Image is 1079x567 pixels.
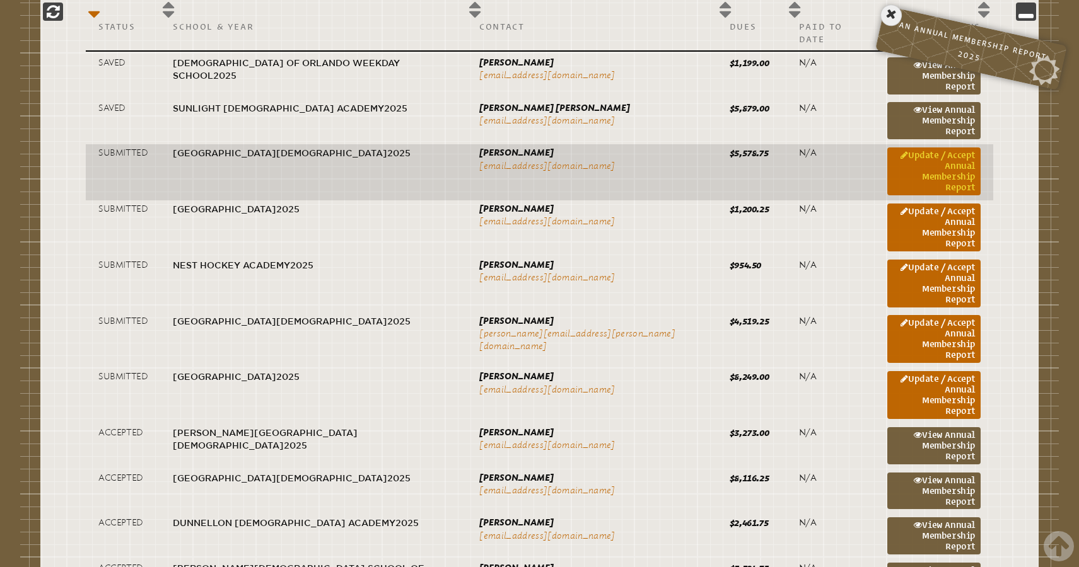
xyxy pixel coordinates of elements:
[173,370,454,383] p: [GEOGRAPHIC_DATA] 2025
[730,315,774,328] p: 4,519.25
[887,57,981,94] a: View Annual Membership Report
[887,472,981,510] a: View Annual Membership Report
[173,147,454,159] p: [GEOGRAPHIC_DATA][DEMOGRAPHIC_DATA] 2025
[799,517,862,529] p: N/A
[479,115,615,126] a: [EMAIL_ADDRESS][DOMAIN_NAME]
[173,20,454,33] p: School & Year
[730,259,774,272] p: 954.50
[98,315,148,328] p: Submitted
[173,259,454,272] p: Nest Hockey Academy 2025
[479,517,554,528] span: [PERSON_NAME]
[799,102,862,115] p: N/A
[98,102,148,115] p: Saved
[799,315,862,328] p: N/A
[887,203,981,251] a: Update / Accept Annual Membership Report
[887,315,981,363] a: Update / Accept Annual Membership Report
[479,260,554,270] span: [PERSON_NAME]
[799,20,862,45] p: Paid to Date
[479,485,615,496] a: [EMAIL_ADDRESS][DOMAIN_NAME]
[479,216,615,227] a: [EMAIL_ADDRESS][DOMAIN_NAME]
[173,472,454,484] p: [GEOGRAPHIC_DATA][DEMOGRAPHIC_DATA] 2025
[730,57,774,69] p: 1,199.00
[98,427,148,439] p: Accepted
[887,427,981,464] a: View Annual Membership Report
[479,272,615,283] a: [EMAIL_ADDRESS][DOMAIN_NAME]
[730,203,774,215] p: 1,200.25
[875,6,1068,90] div: granada-day-school-annual-membership-report-2025
[730,370,774,383] p: 8,249.00
[479,440,615,450] a: [EMAIL_ADDRESS][DOMAIN_NAME]
[730,472,774,484] p: 8,116.25
[730,20,774,33] p: Dues
[479,57,554,68] span: [PERSON_NAME]
[98,57,148,69] p: Saved
[173,203,454,215] p: [GEOGRAPHIC_DATA] 2025
[173,315,454,328] p: [GEOGRAPHIC_DATA][DEMOGRAPHIC_DATA] 2025
[887,260,981,307] a: Update / Accept Annual Membership Report
[479,530,615,541] a: [EMAIL_ADDRESS][DOMAIN_NAME]
[479,161,615,171] a: [EMAIL_ADDRESS][DOMAIN_NAME]
[479,203,554,214] span: [PERSON_NAME]
[98,203,148,215] p: Submitted
[799,259,862,272] p: N/A
[479,70,615,81] a: [EMAIL_ADDRESS][DOMAIN_NAME]
[730,427,774,439] p: 3,273.00
[173,102,454,115] p: Sunlight [DEMOGRAPHIC_DATA] Academy 2025
[479,472,554,483] span: [PERSON_NAME]
[884,14,1058,81] p: An Annual Membership Report 2025
[479,384,615,395] a: [EMAIL_ADDRESS][DOMAIN_NAME]
[799,427,862,439] p: N/A
[887,147,981,195] a: Update / Accept Annual Membership Report
[98,259,148,272] p: Submitted
[887,102,981,139] a: View Annual Membership Report
[887,517,981,554] a: View Annual Membership Report
[479,371,554,382] span: [PERSON_NAME]
[479,316,554,326] span: [PERSON_NAME]
[479,20,704,33] p: Contact
[887,371,981,419] a: Update / Accept Annual Membership Report
[730,102,774,115] p: 5,879.00
[730,147,774,159] p: 5,578.75
[98,472,148,484] p: Accepted
[173,427,454,452] p: [PERSON_NAME][GEOGRAPHIC_DATA][DEMOGRAPHIC_DATA] 2025
[98,20,148,33] p: Status
[98,147,148,159] p: Submitted
[730,517,774,529] p: 2,461.75
[479,147,554,158] span: [PERSON_NAME]
[479,328,675,352] a: [PERSON_NAME][EMAIL_ADDRESS][PERSON_NAME][DOMAIN_NAME]
[479,103,630,113] span: [PERSON_NAME] [PERSON_NAME]
[479,427,554,438] span: [PERSON_NAME]
[799,472,862,484] p: N/A
[799,203,862,215] p: N/A
[98,517,148,529] p: Accepted
[799,57,862,69] p: N/A
[98,370,148,383] p: Submitted
[799,147,862,159] p: N/A
[799,370,862,383] p: N/A
[173,57,454,83] p: [DEMOGRAPHIC_DATA] of Orlando Weekday School 2025
[173,517,454,529] p: Dunnellon [DEMOGRAPHIC_DATA] Academy 2025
